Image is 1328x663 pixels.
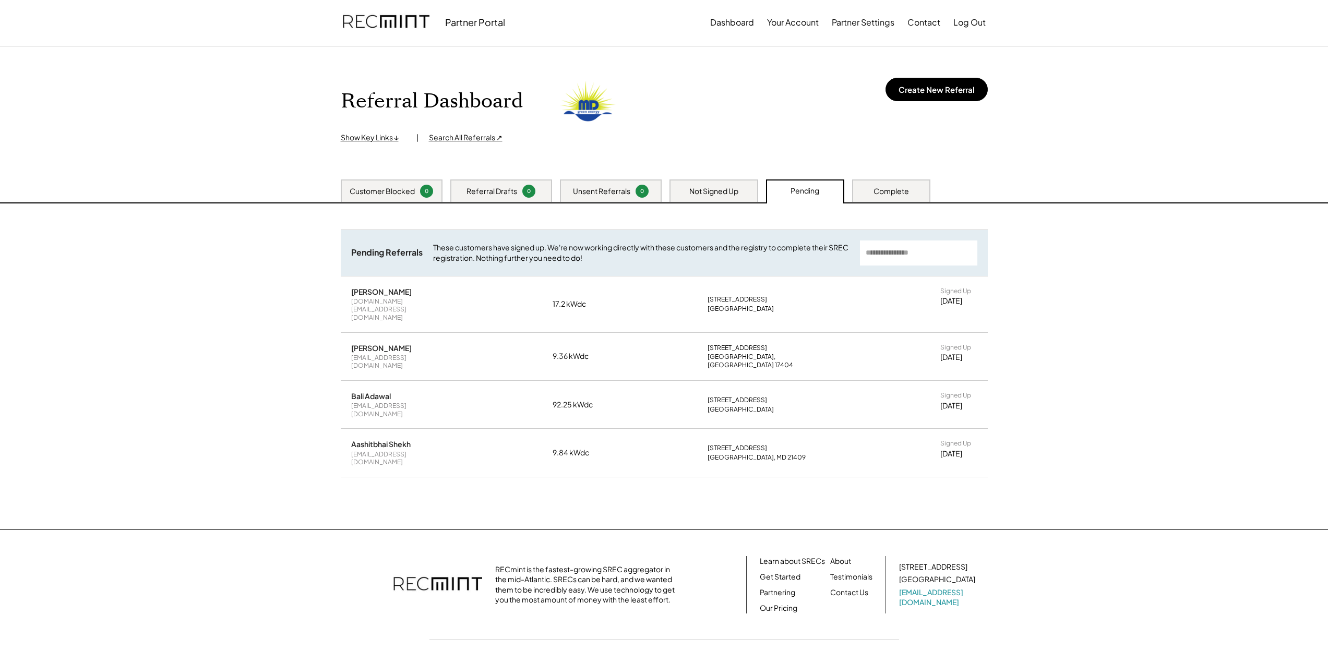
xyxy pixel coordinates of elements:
[351,343,412,353] div: [PERSON_NAME]
[495,564,680,605] div: RECmint is the fastest-growing SREC aggregator in the mid-Atlantic. SRECs can be hard, and we wan...
[760,572,800,582] a: Get Started
[351,287,412,296] div: [PERSON_NAME]
[940,449,962,459] div: [DATE]
[553,299,605,309] div: 17.2 kWdc
[422,187,432,195] div: 0
[708,305,774,313] div: [GEOGRAPHIC_DATA]
[708,353,838,369] div: [GEOGRAPHIC_DATA], [GEOGRAPHIC_DATA] 17404
[832,12,894,33] button: Partner Settings
[351,402,450,418] div: [EMAIL_ADDRESS][DOMAIN_NAME]
[689,186,738,197] div: Not Signed Up
[708,444,767,452] div: [STREET_ADDRESS]
[637,187,647,195] div: 0
[524,187,534,195] div: 0
[767,12,819,33] button: Your Account
[940,296,962,306] div: [DATE]
[874,186,909,197] div: Complete
[351,450,450,466] div: [EMAIL_ADDRESS][DOMAIN_NAME]
[791,186,819,196] div: Pending
[899,562,967,572] div: [STREET_ADDRESS]
[708,295,767,304] div: [STREET_ADDRESS]
[830,556,851,566] a: About
[466,186,517,197] div: Referral Drafts
[940,391,971,400] div: Signed Up
[940,401,962,411] div: [DATE]
[940,287,971,295] div: Signed Up
[553,448,605,458] div: 9.84 kWdc
[708,453,806,462] div: [GEOGRAPHIC_DATA], MD 21409
[708,344,767,352] div: [STREET_ADDRESS]
[940,352,962,363] div: [DATE]
[343,5,429,40] img: recmint-logotype%403x.png
[351,247,423,258] div: Pending Referrals
[760,587,795,598] a: Partnering
[886,78,988,101] button: Create New Referral
[830,587,868,598] a: Contact Us
[351,391,391,401] div: Bali Adawal
[830,572,872,582] a: Testimonials
[341,132,406,143] div: Show Key Links ↓
[351,354,450,370] div: [EMAIL_ADDRESS][DOMAIN_NAME]
[351,439,411,449] div: Aashitbhai Shekh
[341,89,523,114] h1: Referral Dashboard
[708,405,774,414] div: [GEOGRAPHIC_DATA]
[429,132,503,143] div: Search All Referrals ↗
[760,603,797,613] a: Our Pricing
[573,186,630,197] div: Unsent Referrals
[940,343,971,352] div: Signed Up
[351,297,450,322] div: [DOMAIN_NAME][EMAIL_ADDRESS][DOMAIN_NAME]
[708,396,767,404] div: [STREET_ADDRESS]
[559,73,617,130] img: MD-Web-Logo-1.svg
[416,132,418,143] div: |
[393,566,482,603] img: recmint-logotype%403x.png
[553,400,605,410] div: 92.25 kWdc
[907,12,940,33] button: Contact
[940,439,971,448] div: Signed Up
[350,186,415,197] div: Customer Blocked
[433,243,850,263] div: These customers have signed up. We're now working directly with these customers and the registry ...
[710,12,754,33] button: Dashboard
[445,16,505,28] div: Partner Portal
[899,587,977,608] a: [EMAIL_ADDRESS][DOMAIN_NAME]
[760,556,825,566] a: Learn about SRECs
[553,351,605,361] div: 9.36 kWdc
[953,12,986,33] button: Log Out
[899,574,975,585] div: [GEOGRAPHIC_DATA]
